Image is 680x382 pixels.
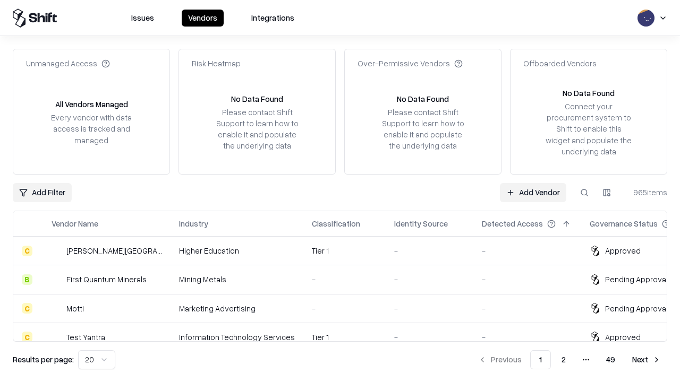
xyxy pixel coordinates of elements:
[605,303,668,314] div: Pending Approval
[590,218,658,229] div: Governance Status
[179,218,208,229] div: Industry
[625,187,667,198] div: 965 items
[245,10,301,27] button: Integrations
[563,88,615,99] div: No Data Found
[394,332,465,343] div: -
[626,350,667,369] button: Next
[125,10,160,27] button: Issues
[482,332,573,343] div: -
[13,183,72,202] button: Add Filter
[530,350,551,369] button: 1
[482,218,543,229] div: Detected Access
[66,303,84,314] div: Motti
[66,274,147,285] div: First Quantum Minerals
[66,245,162,256] div: [PERSON_NAME][GEOGRAPHIC_DATA]
[312,303,377,314] div: -
[312,245,377,256] div: Tier 1
[231,93,283,105] div: No Data Found
[179,332,295,343] div: Information Technology Services
[482,303,573,314] div: -
[52,332,62,342] img: Test Yantra
[182,10,224,27] button: Vendors
[312,218,360,229] div: Classification
[179,245,295,256] div: Higher Education
[598,350,624,369] button: 49
[482,274,573,285] div: -
[523,58,597,69] div: Offboarded Vendors
[179,303,295,314] div: Marketing Advertising
[213,107,301,152] div: Please contact Shift Support to learn how to enable it and populate the underlying data
[312,274,377,285] div: -
[22,274,32,285] div: B
[394,218,448,229] div: Identity Source
[394,245,465,256] div: -
[358,58,463,69] div: Over-Permissive Vendors
[192,58,241,69] div: Risk Heatmap
[66,332,105,343] div: Test Yantra
[394,274,465,285] div: -
[397,93,449,105] div: No Data Found
[394,303,465,314] div: -
[22,246,32,256] div: C
[482,245,573,256] div: -
[179,274,295,285] div: Mining Metals
[52,274,62,285] img: First Quantum Minerals
[379,107,467,152] div: Please contact Shift Support to learn how to enable it and populate the underlying data
[500,183,566,202] a: Add Vendor
[22,332,32,342] div: C
[47,112,135,145] div: Every vendor with data access is tracked and managed
[52,246,62,256] img: Reichman University
[13,354,74,365] p: Results per page:
[545,101,633,157] div: Connect your procurement system to Shift to enable this widget and populate the underlying data
[55,99,128,110] div: All Vendors Managed
[553,350,574,369] button: 2
[605,332,641,343] div: Approved
[605,274,668,285] div: Pending Approval
[26,58,110,69] div: Unmanaged Access
[52,303,62,314] img: Motti
[605,245,641,256] div: Approved
[22,303,32,314] div: C
[472,350,667,369] nav: pagination
[312,332,377,343] div: Tier 1
[52,218,98,229] div: Vendor Name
